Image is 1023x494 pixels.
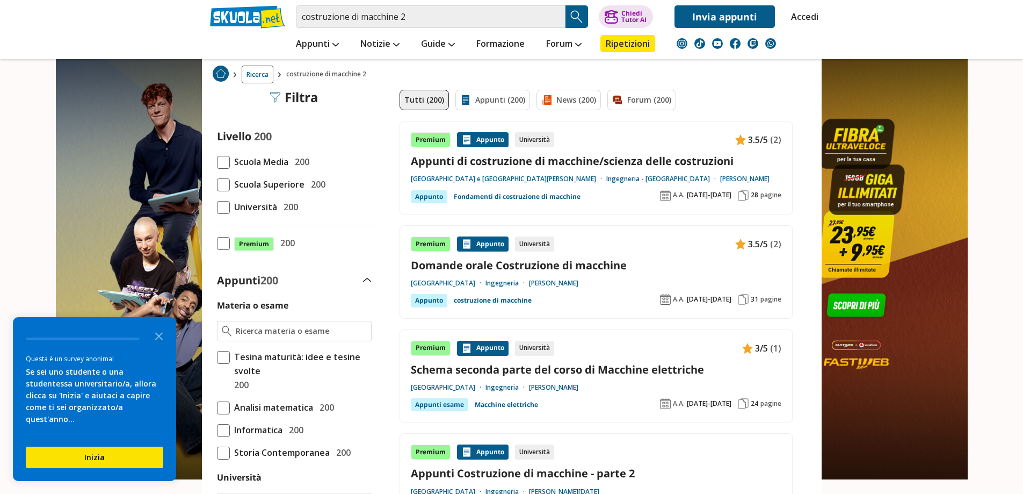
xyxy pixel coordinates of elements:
[687,399,731,408] span: [DATE]-[DATE]
[760,295,781,304] span: pagine
[213,66,229,83] a: Home
[760,191,781,199] span: pagine
[607,90,676,110] a: Forum (200)
[285,423,303,437] span: 200
[411,154,781,168] a: Appunti di costruzione di macchine/scienza delle costruzioni
[400,90,449,110] a: Tutti (200)
[770,133,781,147] span: (2)
[738,398,749,409] img: Pagine
[242,66,273,83] a: Ricerca
[612,95,623,105] img: Forum filtro contenuto
[217,299,288,311] label: Materia o esame
[770,237,781,251] span: (2)
[148,325,170,346] button: Close the survey
[460,95,471,105] img: Appunti filtro contenuto
[674,5,775,28] a: Invia appunti
[515,341,554,356] div: Università
[307,177,325,191] span: 200
[315,400,334,414] span: 200
[286,66,371,83] span: costruzione di macchine 2
[411,445,451,460] div: Premium
[673,191,685,199] span: A.A.
[742,343,753,354] img: Appunti contenuto
[26,447,163,468] button: Inizia
[217,129,251,144] label: Livello
[230,423,282,437] span: Informatica
[217,471,262,483] label: Università
[529,383,578,392] a: [PERSON_NAME]
[457,445,509,460] div: Appunto
[755,341,768,355] span: 3/5
[660,294,671,305] img: Anno accademico
[600,35,655,52] a: Ripetizioni
[687,191,731,199] span: [DATE]-[DATE]
[461,447,472,457] img: Appunti contenuto
[599,5,653,28] button: ChiediTutor AI
[411,175,606,183] a: [GEOGRAPHIC_DATA] e [GEOGRAPHIC_DATA][PERSON_NAME]
[411,294,447,307] div: Appunto
[26,354,163,364] div: Questa è un survey anonima!
[543,35,584,54] a: Forum
[569,9,585,25] img: Cerca appunti, riassunti o versioni
[541,95,552,105] img: News filtro contenuto
[26,366,163,425] div: Se sei uno studente o una studentessa universitario/a, allora clicca su 'Inizia' e aiutaci a capi...
[461,134,472,145] img: Appunti contenuto
[411,383,485,392] a: [GEOGRAPHIC_DATA]
[765,38,776,49] img: WhatsApp
[751,191,758,199] span: 28
[279,200,298,214] span: 200
[411,190,447,203] div: Appunto
[411,132,451,147] div: Premium
[694,38,705,49] img: tiktok
[222,326,232,337] img: Ricerca materia o esame
[411,279,485,288] a: [GEOGRAPHIC_DATA]
[276,236,295,250] span: 200
[515,237,554,252] div: Università
[621,10,647,23] div: Chiedi Tutor AI
[730,38,741,49] img: facebook
[230,446,330,460] span: Storia Contemporanea
[358,35,402,54] a: Notizie
[738,294,749,305] img: Pagine
[515,445,554,460] div: Università
[529,279,578,288] a: [PERSON_NAME]
[474,35,527,54] a: Formazione
[712,38,723,49] img: youtube
[236,326,366,337] input: Ricerca materia o esame
[230,200,277,214] span: Università
[738,190,749,201] img: Pagine
[455,90,530,110] a: Appunti (200)
[720,175,770,183] a: [PERSON_NAME]
[291,155,309,169] span: 200
[748,133,768,147] span: 3.5/5
[485,383,529,392] a: Ingegneria
[411,237,451,252] div: Premium
[270,90,318,105] div: Filtra
[770,341,781,355] span: (1)
[230,155,288,169] span: Scuola Media
[606,175,720,183] a: Ingegneria - [GEOGRAPHIC_DATA]
[217,273,278,288] label: Appunti
[751,399,758,408] span: 24
[457,237,509,252] div: Appunto
[735,134,746,145] img: Appunti contenuto
[475,398,538,411] a: Macchine elettriche
[536,90,601,110] a: News (200)
[457,132,509,147] div: Appunto
[735,239,746,249] img: Appunti contenuto
[13,317,176,481] div: Survey
[411,466,781,481] a: Appunti Costruzione di macchine - parte 2
[411,398,468,411] div: Appunti esame
[748,38,758,49] img: twitch
[230,350,372,378] span: Tesina maturità: idee e tesine svolte
[454,294,532,307] a: costruzione di macchine
[673,399,685,408] span: A.A.
[660,190,671,201] img: Anno accademico
[230,177,304,191] span: Scuola Superiore
[461,239,472,249] img: Appunti contenuto
[751,295,758,304] span: 31
[485,279,529,288] a: Ingegneria
[411,362,781,377] a: Schema seconda parte del corso di Macchine elettriche
[230,378,249,392] span: 200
